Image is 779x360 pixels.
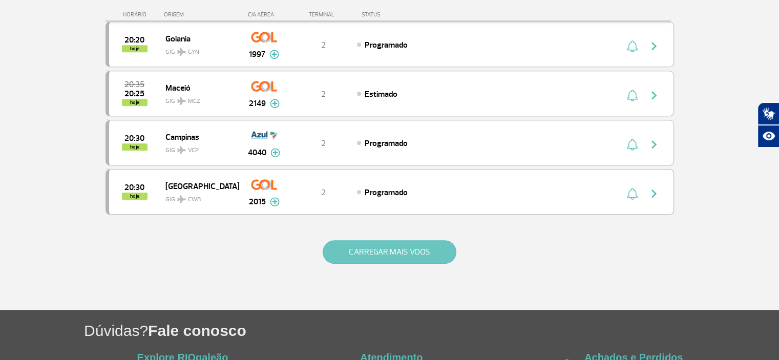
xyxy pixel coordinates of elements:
[648,89,660,101] img: seta-direita-painel-voo.svg
[124,81,144,88] span: 2025-08-28 20:35:00
[321,40,326,50] span: 2
[109,11,164,18] div: HORÁRIO
[757,102,779,147] div: Plugin de acessibilidade da Hand Talk.
[648,40,660,52] img: seta-direita-painel-voo.svg
[177,48,186,56] img: destiny_airplane.svg
[757,125,779,147] button: Abrir recursos assistivos.
[648,138,660,151] img: seta-direita-painel-voo.svg
[249,48,265,60] span: 1997
[365,40,408,50] span: Programado
[757,102,779,125] button: Abrir tradutor de língua de sinais.
[321,187,326,198] span: 2
[122,45,148,52] span: hoje
[124,36,144,44] span: 2025-08-28 20:20:00
[165,189,231,204] span: GIG
[188,195,201,204] span: CWB
[84,320,779,341] h1: Dúvidas?
[356,11,440,18] div: STATUS
[165,91,231,106] span: GIG
[177,146,186,154] img: destiny_airplane.svg
[321,138,326,149] span: 2
[177,97,186,105] img: destiny_airplane.svg
[188,146,199,155] span: VCP
[165,140,231,155] span: GIG
[177,195,186,203] img: destiny_airplane.svg
[627,187,638,200] img: sino-painel-voo.svg
[627,89,638,101] img: sino-painel-voo.svg
[269,50,279,59] img: mais-info-painel-voo.svg
[248,146,266,159] span: 4040
[122,143,148,151] span: hoje
[249,97,266,110] span: 2149
[124,135,144,142] span: 2025-08-28 20:30:00
[365,89,397,99] span: Estimado
[270,197,280,206] img: mais-info-painel-voo.svg
[188,48,199,57] span: GYN
[148,322,246,339] span: Fale conosco
[365,187,408,198] span: Programado
[365,138,408,149] span: Programado
[165,32,231,45] span: Goiania
[122,193,148,200] span: hoje
[321,89,326,99] span: 2
[249,196,266,208] span: 2015
[648,187,660,200] img: seta-direita-painel-voo.svg
[124,184,144,191] span: 2025-08-28 20:30:00
[188,97,200,106] span: MCZ
[122,99,148,106] span: hoje
[124,90,144,97] span: 2025-08-28 20:25:00
[165,81,231,94] span: Maceió
[627,138,638,151] img: sino-painel-voo.svg
[627,40,638,52] img: sino-painel-voo.svg
[323,240,456,264] button: CARREGAR MAIS VOOS
[290,11,356,18] div: TERMINAL
[165,179,231,193] span: [GEOGRAPHIC_DATA]
[239,11,290,18] div: CIA AÉREA
[164,11,239,18] div: ORIGEM
[270,99,280,108] img: mais-info-painel-voo.svg
[165,130,231,143] span: Campinas
[270,148,280,157] img: mais-info-painel-voo.svg
[165,42,231,57] span: GIG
